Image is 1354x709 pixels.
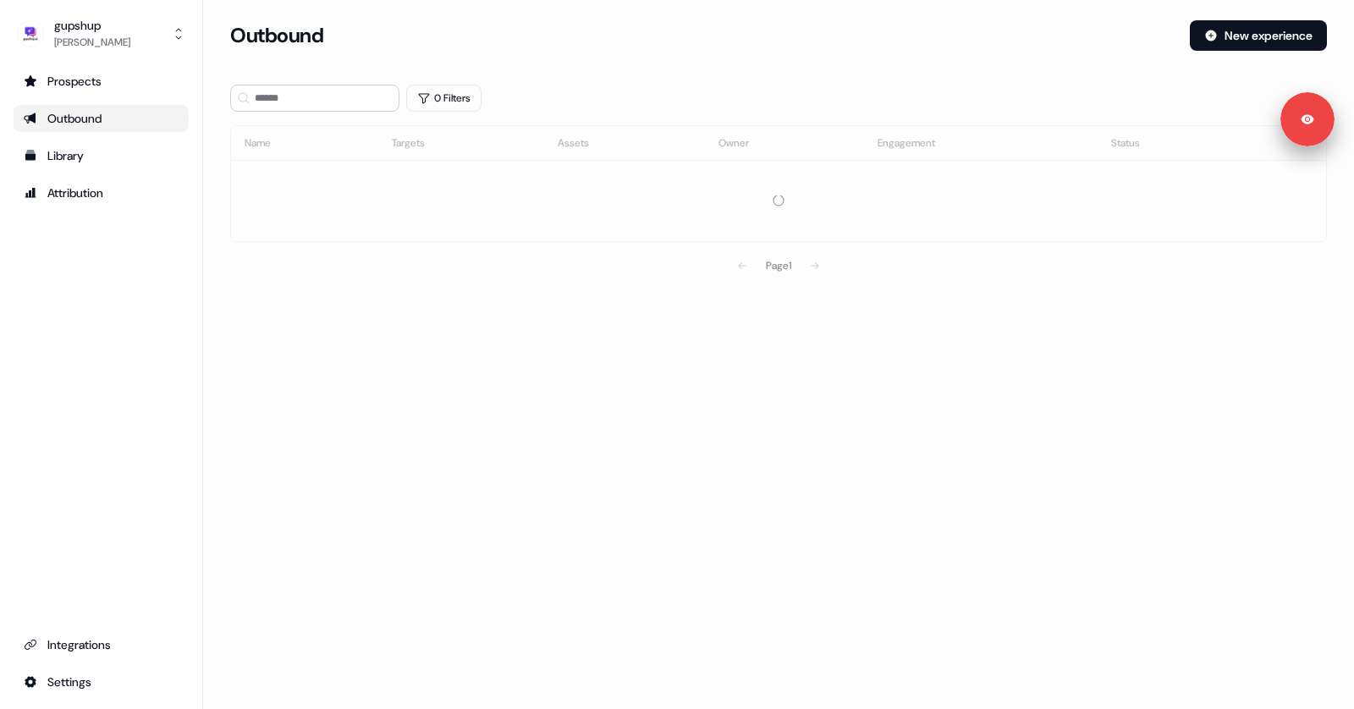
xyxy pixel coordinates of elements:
[14,142,189,169] a: Go to templates
[14,14,189,54] button: gupshup[PERSON_NAME]
[1190,20,1327,51] button: New experience
[230,23,323,48] h3: Outbound
[54,17,130,34] div: gupshup
[14,105,189,132] a: Go to outbound experience
[14,68,189,95] a: Go to prospects
[14,668,189,695] a: Go to integrations
[24,147,179,164] div: Library
[14,631,189,658] a: Go to integrations
[24,673,179,690] div: Settings
[14,179,189,206] a: Go to attribution
[406,85,482,112] button: 0 Filters
[24,184,179,201] div: Attribution
[54,34,130,51] div: [PERSON_NAME]
[24,110,179,127] div: Outbound
[24,636,179,653] div: Integrations
[24,73,179,90] div: Prospects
